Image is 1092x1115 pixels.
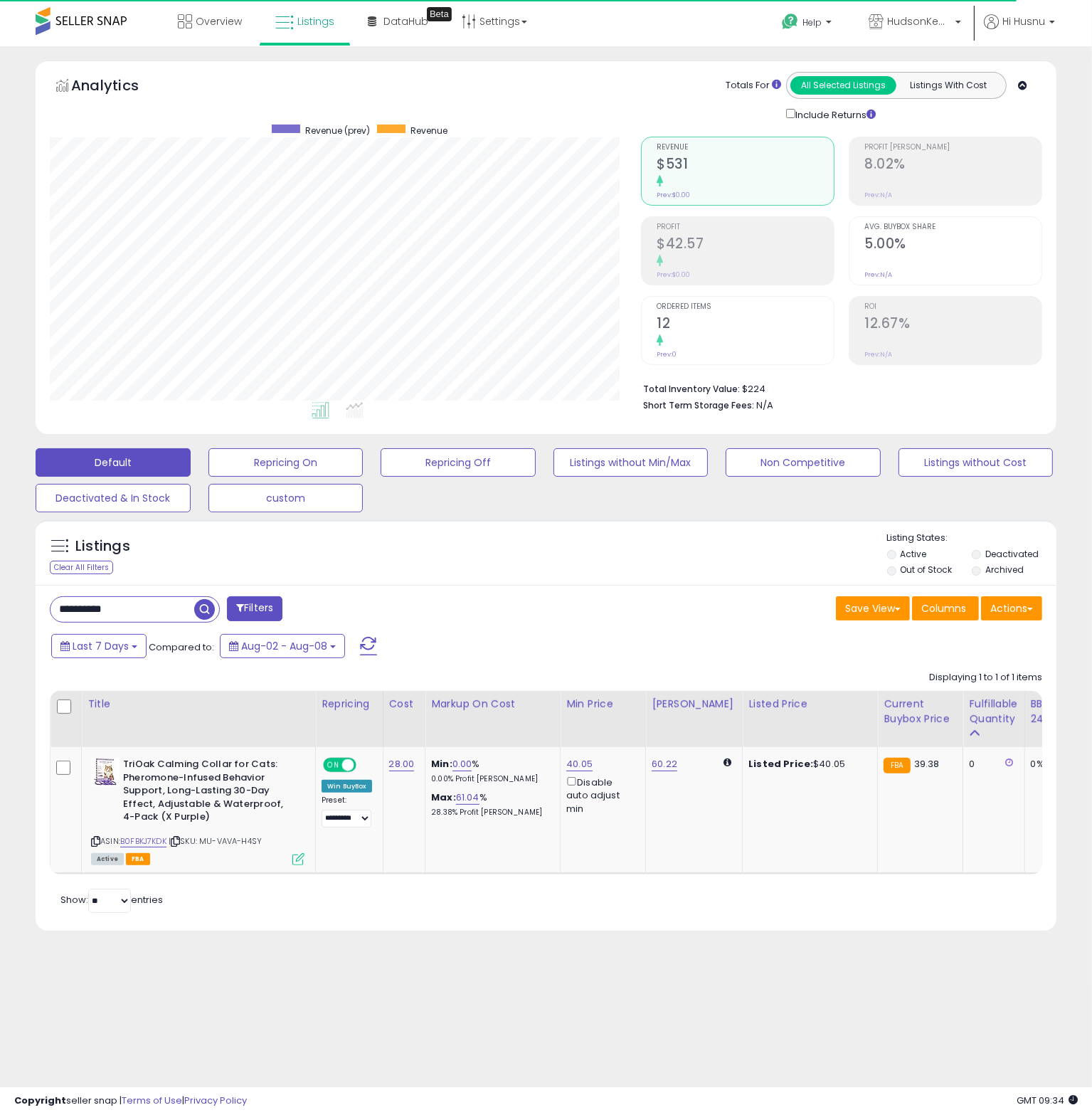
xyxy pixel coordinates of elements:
[126,853,150,865] span: FBA
[657,156,834,175] h2: $531
[91,758,304,863] div: ASIN:
[566,757,593,771] a: 40.05
[452,757,472,771] a: 0.00
[914,757,940,771] span: 39.38
[985,548,1039,560] label: Deactivated
[770,2,846,46] a: Help
[864,144,1041,152] span: Profit [PERSON_NAME]
[91,758,120,786] img: 51JNOq2zHyL._SL40_.jpg
[657,191,690,199] small: Prev: $0.00
[73,639,129,653] span: Last 7 Days
[748,758,866,771] div: $40.05
[431,757,452,771] b: Min:
[726,448,881,477] button: Non Competitive
[781,13,799,31] i: Get Help
[898,448,1054,477] button: Listings without Cost
[75,537,130,556] h5: Listings
[297,14,334,28] span: Listings
[748,697,871,712] div: Listed Price
[389,697,420,712] div: Cost
[652,697,736,712] div: [PERSON_NAME]
[241,639,327,653] span: Aug-02 - Aug-08
[884,697,957,726] div: Current Buybox Price
[657,303,834,311] span: Ordered Items
[864,350,892,359] small: Prev: N/A
[985,564,1024,576] label: Archived
[775,106,893,122] div: Include Returns
[969,758,1013,771] div: 0
[1031,697,1083,726] div: BB Share 24h.
[1031,758,1078,771] div: 0%
[748,757,813,771] b: Listed Price:
[208,484,364,512] button: custom
[836,596,910,620] button: Save View
[36,448,191,477] button: Default
[196,14,242,28] span: Overview
[50,561,113,574] div: Clear All Filters
[566,774,635,815] div: Disable auto adjust min
[887,532,1056,545] p: Listing States:
[431,808,549,818] p: 28.38% Profit [PERSON_NAME]
[324,759,342,771] span: ON
[91,853,124,865] span: All listings currently available for purchase on Amazon
[887,14,951,28] span: HudsonKean Trading
[726,79,781,93] div: Totals For
[657,236,834,255] h2: $42.57
[864,270,892,279] small: Prev: N/A
[149,640,214,654] span: Compared to:
[36,484,191,512] button: Deactivated & In Stock
[383,14,428,28] span: DataHub
[657,315,834,334] h2: 12
[864,223,1041,231] span: Avg. Buybox Share
[410,125,447,137] span: Revenue
[208,448,364,477] button: Repricing On
[900,548,926,560] label: Active
[322,780,372,793] div: Win BuyBox
[389,757,415,771] a: 28.00
[220,634,345,658] button: Aug-02 - Aug-08
[802,16,822,28] span: Help
[1002,14,1045,28] span: Hi Husnu
[381,448,536,477] button: Repricing Off
[981,596,1042,620] button: Actions
[71,75,166,99] h5: Analytics
[427,7,452,21] div: Tooltip anchor
[657,350,677,359] small: Prev: 0
[790,76,896,95] button: All Selected Listings
[921,601,966,615] span: Columns
[969,697,1018,726] div: Fulfillable Quantity
[431,774,549,784] p: 0.00% Profit [PERSON_NAME]
[929,671,1042,685] div: Displaying 1 to 1 of 1 items
[169,835,262,847] span: | SKU: MU-VAVA-H4SY
[456,791,479,805] a: 61.04
[864,315,1041,334] h2: 12.67%
[322,697,377,712] div: Repricing
[566,697,640,712] div: Min Price
[227,596,282,621] button: Filters
[643,379,1032,396] li: $224
[884,758,910,773] small: FBA
[643,383,740,395] b: Total Inventory Value:
[756,398,773,412] span: N/A
[896,76,1002,95] button: Listings With Cost
[431,697,554,712] div: Markup on Cost
[431,791,456,804] b: Max:
[657,223,834,231] span: Profit
[354,759,377,771] span: OFF
[864,191,892,199] small: Prev: N/A
[431,758,549,784] div: %
[553,448,709,477] button: Listings without Min/Max
[88,697,309,712] div: Title
[912,596,979,620] button: Columns
[123,758,296,828] b: TriOak Calming Collar for Cats: Pheromone-Infused Behavior Support, Long-Lasting 30-Day Effect, A...
[984,14,1055,46] a: Hi Husnu
[60,893,163,907] span: Show: entries
[652,757,677,771] a: 60.22
[900,564,952,576] label: Out of Stock
[425,691,561,747] th: The percentage added to the cost of goods (COGS) that forms the calculator for Min & Max prices.
[657,270,690,279] small: Prev: $0.00
[643,399,754,411] b: Short Term Storage Fees:
[657,144,834,152] span: Revenue
[864,303,1041,311] span: ROI
[51,634,147,658] button: Last 7 Days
